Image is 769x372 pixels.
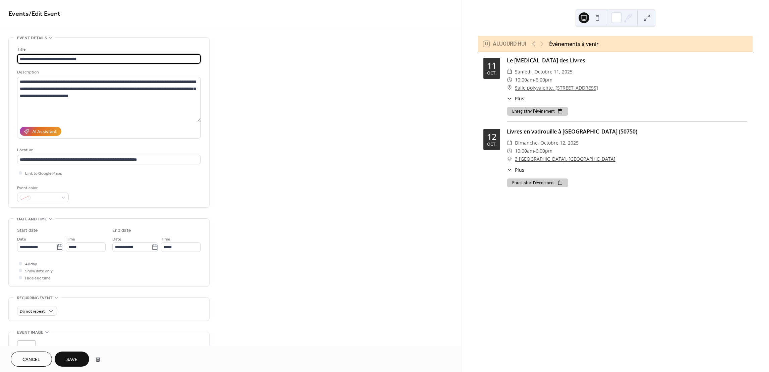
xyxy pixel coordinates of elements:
[515,139,579,147] span: dimanche, octobre 12, 2025
[507,127,747,136] div: Livres en vadrouille à [GEOGRAPHIC_DATA] (50750)
[17,216,47,223] span: Date and time
[487,61,496,70] div: 11
[20,308,45,315] span: Do not repeat
[507,95,524,102] button: ​Plus
[507,147,512,155] div: ​
[507,178,568,187] button: Enregistrer l'événement
[487,132,496,141] div: 12
[17,227,38,234] div: Start date
[507,139,512,147] div: ​
[17,295,53,302] span: Recurring event
[507,95,512,102] div: ​
[55,352,89,367] button: Save
[17,35,47,42] span: Event details
[25,268,53,275] span: Show date only
[534,147,536,155] span: -
[507,84,512,92] div: ​
[25,275,51,282] span: Hide end time
[534,76,536,84] span: -
[17,329,43,336] span: Event image
[515,68,573,76] span: samedi, octobre 11, 2025
[17,340,36,359] div: ;
[29,7,60,20] span: / Edit Event
[507,166,524,173] button: ​Plus
[161,236,170,243] span: Time
[507,76,512,84] div: ​
[507,155,512,163] div: ​
[8,7,29,20] a: Events
[515,166,524,173] span: Plus
[17,147,199,154] div: Location
[17,184,67,192] div: Event color
[17,69,199,76] div: Description
[507,56,747,64] div: Le [MEDICAL_DATA] des Livres
[487,71,496,75] div: oct.
[487,142,496,147] div: oct.
[515,155,615,163] a: 3 [GEOGRAPHIC_DATA], [GEOGRAPHIC_DATA]
[66,356,77,363] span: Save
[25,261,37,268] span: All day
[515,76,534,84] span: 10:00am
[515,84,598,92] a: Salle polyvalente, [STREET_ADDRESS]
[17,46,199,53] div: Title
[507,68,512,76] div: ​
[32,128,57,136] div: AI Assistant
[507,166,512,173] div: ​
[22,356,40,363] span: Cancel
[515,95,524,102] span: Plus
[536,76,552,84] span: 6:00pm
[25,170,62,177] span: Link to Google Maps
[112,227,131,234] div: End date
[515,147,534,155] span: 10:00am
[549,40,599,48] div: Événements à venir
[20,127,61,136] button: AI Assistant
[536,147,552,155] span: 6:00pm
[11,352,52,367] button: Cancel
[112,236,121,243] span: Date
[17,236,26,243] span: Date
[507,107,568,116] button: Enregistrer l'événement
[66,236,75,243] span: Time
